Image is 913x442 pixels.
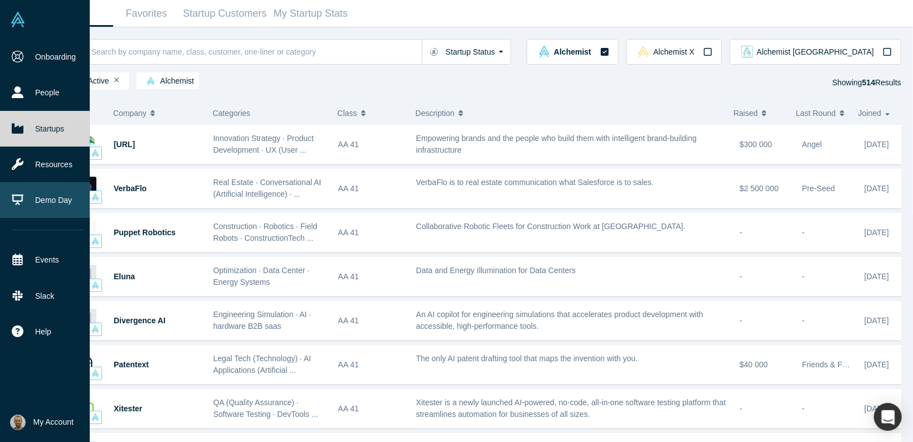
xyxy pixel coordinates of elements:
img: Alchemist Vault Logo [10,12,26,27]
img: alchemist Vault Logo [91,281,99,289]
span: $300 000 [740,140,772,149]
img: alchemist Vault Logo [91,326,99,333]
span: - [802,228,805,237]
span: Legal Tech (Technology) · AI Applications (Artificial ... [213,354,312,375]
span: The only AI patent drafting tool that maps the invention with you. [416,354,638,363]
a: My Startup Stats [270,1,352,27]
a: Divergence AI [114,316,166,325]
span: Data and Energy Illumination for Data Centers [416,266,576,275]
span: Description [416,101,455,125]
input: Search by company name, class, customer, one-liner or category [90,38,422,65]
img: Startup status [430,47,438,56]
span: $2 500 000 [740,184,779,193]
span: - [740,316,742,325]
div: AA 41 [338,302,405,340]
img: alchemist Vault Logo [91,193,99,201]
span: Collaborative Robotic Fleets for Construction Work at [GEOGRAPHIC_DATA]. [416,222,686,231]
button: alchemistx Vault LogoAlchemist X [627,39,722,65]
span: Real Estate · Conversational AI (Artificial Intelligence) · ... [213,178,322,198]
div: AA 41 [338,390,405,428]
div: AA 41 [338,125,405,164]
a: Xitester [114,404,142,413]
span: [DATE] [865,404,889,413]
span: Xitester is a newly launched AI-powered, no-code, all-in-one software testing platform that strea... [416,398,726,419]
span: [DATE] [865,228,889,237]
div: AA 41 [338,213,405,252]
span: VerbaFlo is to real estate communication what Salesforce is to sales. [416,178,654,187]
div: AA 41 [338,258,405,296]
span: Showing Results [832,78,901,87]
span: [DATE] [865,360,889,369]
span: An AI copilot for engineering simulations that accelerates product development with accessible, h... [416,310,703,331]
span: Angel [802,140,822,149]
span: - [740,272,742,281]
a: Favorites [113,1,179,27]
button: Joined [858,101,893,125]
span: Last Round [796,101,836,125]
span: Optimization · Data Center · Energy Systems [213,266,310,286]
img: Yaroslav Parkhisenko's Account [10,415,26,430]
div: AA 41 [338,346,405,384]
a: VerbaFlo [114,184,147,193]
button: Raised [734,101,784,125]
span: [DATE] [865,316,889,325]
span: Help [35,326,51,338]
button: Startup Status [422,39,512,65]
span: Innovation Strategy · Product Development · UX (User ... [213,134,314,154]
strong: 514 [862,78,875,87]
span: Raised [734,101,758,125]
button: Remove Filter [114,76,119,84]
a: Eluna [114,272,135,281]
span: [DATE] [865,184,889,193]
span: Alchemist [554,48,591,56]
img: alchemist Vault Logo [147,77,155,85]
span: Alchemist X [653,48,695,56]
span: Joined [858,101,881,125]
span: Company [113,101,147,125]
button: alchemist Vault LogoAlchemist [527,39,618,65]
a: [URL] [114,140,135,149]
span: [DATE] [865,140,889,149]
span: Empowering brands and the people who build them with intelligent brand-building infrastructure [416,134,697,154]
a: Startup Customers [179,1,270,27]
span: Friends & Family [802,360,861,369]
button: My Account [10,415,74,430]
span: Active [70,77,109,86]
img: alchemist Vault Logo [91,149,99,157]
span: Alchemist [GEOGRAPHIC_DATA] [757,48,874,56]
span: Categories [213,109,251,118]
div: AA 41 [338,169,405,208]
span: Engineering Simulation · AI · hardware B2B saas [213,310,312,331]
span: QA (Quality Assurance) · Software Testing · DevTools ... [213,398,318,419]
span: - [740,228,742,237]
span: - [740,404,742,413]
span: Alchemist [142,77,194,86]
img: alchemist Vault Logo [91,414,99,421]
img: alchemist Vault Logo [91,237,99,245]
button: alchemist_aj Vault LogoAlchemist [GEOGRAPHIC_DATA] [730,39,901,65]
img: alchemistx Vault Logo [638,46,649,57]
button: Last Round [796,101,847,125]
span: Construction · Robotics · Field Robots · ConstructionTech ... [213,222,318,242]
span: $40 000 [740,360,768,369]
a: Patentext [114,360,149,369]
span: Pre-Seed [802,184,835,193]
img: alchemist_aj Vault Logo [741,46,753,57]
img: alchemist Vault Logo [91,370,99,377]
a: Puppet Robotics [114,228,176,237]
span: My Account [33,416,74,428]
button: Company [113,101,195,125]
span: Class [338,101,357,125]
span: - [802,316,805,325]
span: [DATE] [865,272,889,281]
span: - [802,404,805,413]
button: Description [416,101,722,125]
span: - [802,272,805,281]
